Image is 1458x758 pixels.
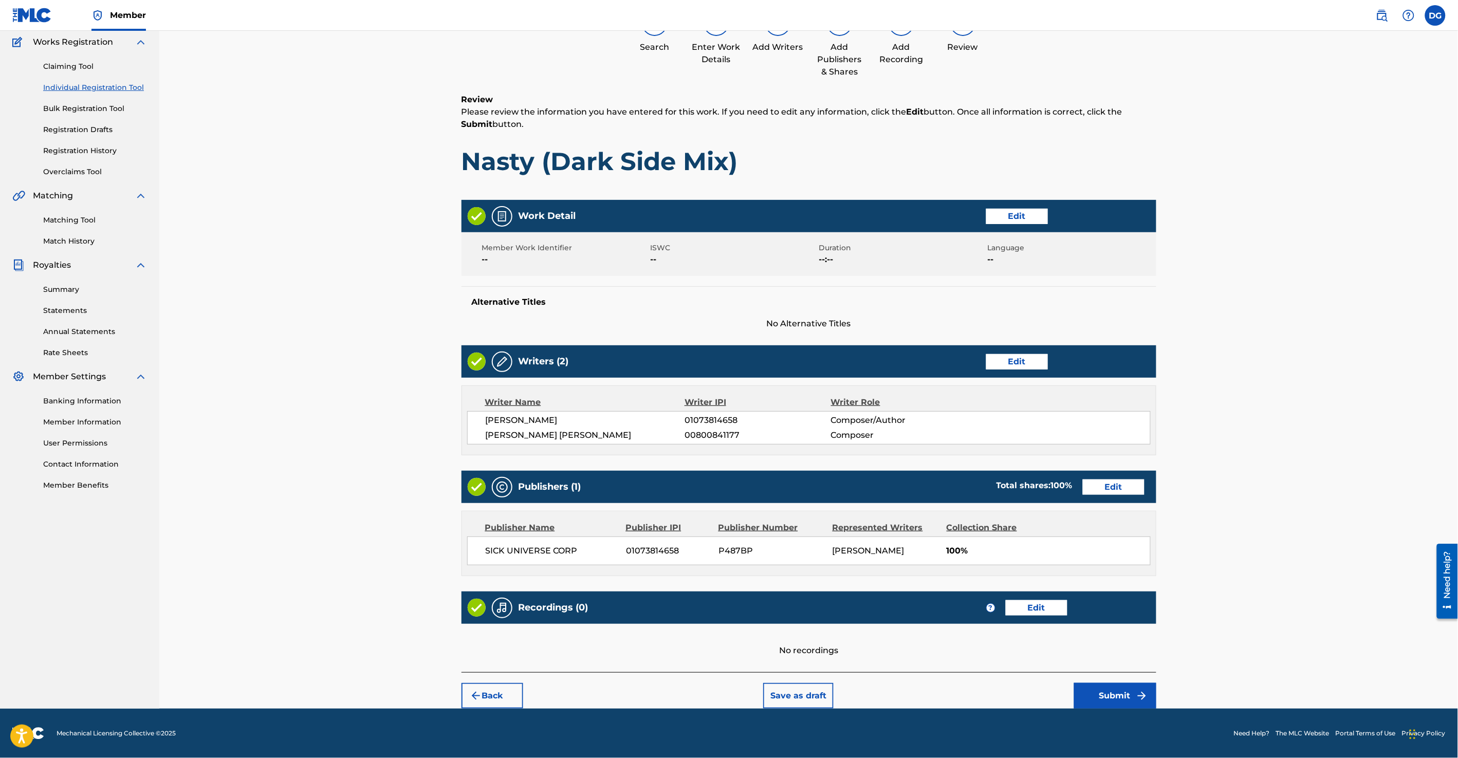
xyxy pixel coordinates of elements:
span: SICK UNIVERSE CORP [486,545,619,557]
span: 01073814658 [626,545,711,557]
img: Writers [496,356,508,368]
img: search [1376,9,1388,22]
div: Represented Writers [833,522,939,534]
a: Privacy Policy [1402,729,1446,738]
h5: Recordings (0) [519,602,588,614]
a: Annual Statements [43,326,147,337]
span: 00800841177 [685,429,830,441]
strong: Edit [907,107,924,117]
span: Matching [33,190,73,202]
div: Enter Work Details [691,41,742,66]
span: Member [110,9,146,21]
img: 7ee5dd4eb1f8a8e3ef2f.svg [470,690,482,702]
a: Match History [43,236,147,247]
img: Work Detail [496,210,508,223]
strong: Submit [462,119,493,129]
span: --:-- [819,253,985,266]
h5: Writers (2) [519,356,569,367]
button: Edit [1083,479,1145,495]
div: Writer IPI [685,396,831,409]
a: Member Benefits [43,480,147,491]
img: Valid [468,478,486,496]
span: P487BP [718,545,825,557]
img: help [1402,9,1415,22]
p: Please review the information you have entered for this work. If you need to edit any information... [462,106,1156,131]
div: Add Recording [876,41,927,66]
span: 100 % [1051,480,1073,490]
a: Individual Registration Tool [43,82,147,93]
img: Recordings [496,602,508,614]
iframe: Chat Widget [1407,709,1458,758]
span: -- [988,253,1154,266]
span: [PERSON_NAME] [833,546,905,556]
img: Publishers [496,481,508,493]
span: No Alternative Titles [462,318,1156,330]
img: Royalties [12,259,25,271]
div: Help [1398,5,1419,26]
div: Total shares: [996,479,1073,492]
a: Overclaims Tool [43,167,147,177]
img: Valid [468,207,486,225]
span: Royalties [33,259,71,271]
a: The MLC Website [1276,729,1330,738]
h1: Nasty (Dark Side Mix) [462,146,1156,177]
span: [PERSON_NAME] [PERSON_NAME] [486,429,685,441]
img: Valid [468,599,486,617]
span: [PERSON_NAME] [486,414,685,427]
div: Review [937,41,989,53]
div: No recordings [462,624,1156,657]
img: f7272a7cc735f4ea7f67.svg [1136,690,1148,702]
img: expand [135,36,147,48]
div: Publisher Number [718,522,825,534]
a: Claiming Tool [43,61,147,72]
a: Matching Tool [43,215,147,226]
a: Banking Information [43,396,147,406]
a: Summary [43,284,147,295]
span: Composer/Author [831,414,964,427]
h5: Publishers (1) [519,481,581,493]
div: Writer Name [485,396,685,409]
a: Public Search [1372,5,1392,26]
div: User Menu [1425,5,1446,26]
a: Bulk Registration Tool [43,103,147,114]
h5: Work Detail [519,210,576,222]
a: Contact Information [43,459,147,470]
button: Edit [986,354,1048,369]
span: Duration [819,243,985,253]
button: Save as draft [763,683,834,709]
a: Portal Terms of Use [1336,729,1396,738]
img: Works Registration [12,36,26,48]
div: Writer Role [831,396,964,409]
img: expand [135,371,147,383]
span: Mechanical Licensing Collective © 2025 [57,729,176,738]
span: Member Work Identifier [482,243,648,253]
div: Collection Share [947,522,1046,534]
span: 100% [947,545,1150,557]
img: Matching [12,190,25,202]
img: expand [135,259,147,271]
div: Search [629,41,680,53]
div: Drag [1410,719,1416,750]
h5: Alternative Titles [472,297,1146,307]
span: Composer [831,429,964,441]
a: User Permissions [43,438,147,449]
button: Submit [1074,683,1156,709]
span: -- [651,253,817,266]
a: Statements [43,305,147,316]
span: ? [987,604,995,612]
a: Member Information [43,417,147,428]
img: Top Rightsholder [91,9,104,22]
span: ISWC [651,243,817,253]
div: Publisher IPI [626,522,711,534]
a: Registration Drafts [43,124,147,135]
div: Publisher Name [485,522,618,534]
div: Add Publishers & Shares [814,41,865,78]
a: Need Help? [1234,729,1270,738]
img: MLC Logo [12,8,52,23]
h6: Review [462,94,1156,106]
span: Works Registration [33,36,113,48]
span: Language [988,243,1154,253]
